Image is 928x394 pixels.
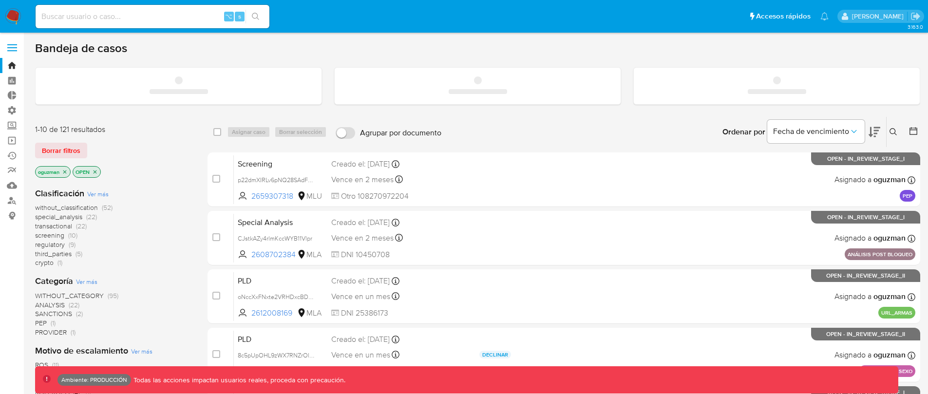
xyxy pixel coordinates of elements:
[131,375,345,385] p: Todas las acciones impactan usuarios reales, proceda con precaución.
[61,378,127,382] p: Ambiente: PRODUCCIÓN
[910,11,921,21] a: Salir
[238,12,241,21] span: s
[756,11,811,21] span: Accesos rápidos
[852,12,907,21] p: omar.guzman@mercadolibre.com.co
[820,12,829,20] a: Notificaciones
[246,10,265,23] button: search-icon
[36,10,269,23] input: Buscar usuario o caso...
[225,12,232,21] span: ⌥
